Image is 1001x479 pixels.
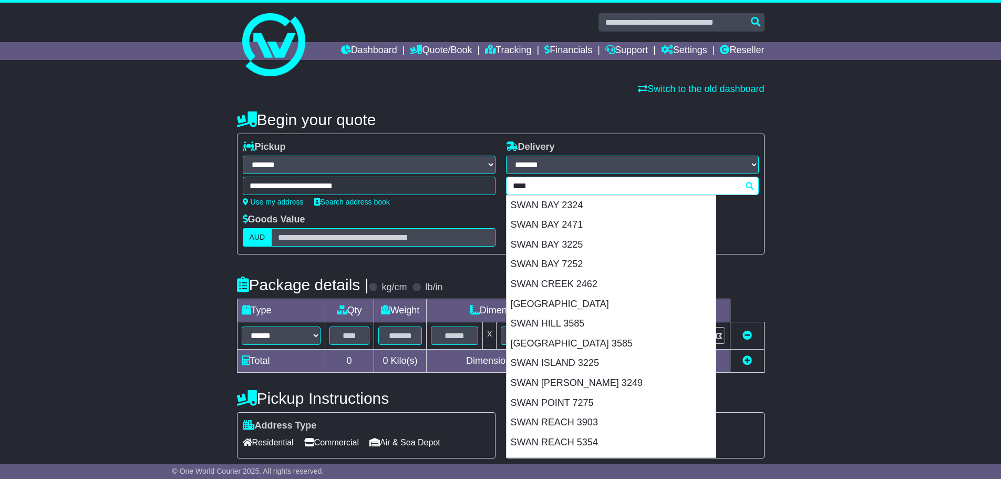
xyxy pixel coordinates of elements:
[507,215,716,235] div: SWAN BAY 2471
[237,299,325,322] td: Type
[325,350,374,373] td: 0
[410,42,472,60] a: Quote/Book
[243,420,317,432] label: Address Type
[483,322,497,350] td: x
[243,214,305,226] label: Goods Value
[507,196,716,216] div: SWAN BAY 2324
[507,452,716,472] div: SWAN VALE 2370
[427,299,622,322] td: Dimensions (L x W x H)
[507,274,716,294] div: SWAN CREEK 2462
[237,276,369,293] h4: Package details |
[544,42,592,60] a: Financials
[485,42,531,60] a: Tracking
[369,434,440,451] span: Air & Sea Depot
[507,433,716,453] div: SWAN REACH 5354
[507,235,716,255] div: SWAN BAY 3225
[243,141,286,153] label: Pickup
[243,434,294,451] span: Residential
[507,413,716,433] div: SWAN REACH 3903
[605,42,648,60] a: Support
[720,42,764,60] a: Reseller
[383,355,388,366] span: 0
[172,467,324,475] span: © One World Courier 2025. All rights reserved.
[507,294,716,314] div: [GEOGRAPHIC_DATA]
[742,355,752,366] a: Add new item
[304,434,359,451] span: Commercial
[243,198,304,206] a: Use my address
[374,350,427,373] td: Kilo(s)
[374,299,427,322] td: Weight
[507,353,716,373] div: SWAN ISLAND 3225
[243,228,272,247] label: AUD
[638,84,764,94] a: Switch to the old dashboard
[237,390,496,407] h4: Pickup Instructions
[507,393,716,413] div: SWAN POINT 7275
[507,254,716,274] div: SWAN BAY 7252
[507,314,716,334] div: SWAN HILL 3585
[425,282,442,293] label: lb/in
[507,334,716,354] div: [GEOGRAPHIC_DATA] 3585
[237,111,765,128] h4: Begin your quote
[742,330,752,341] a: Remove this item
[314,198,390,206] a: Search address book
[341,42,397,60] a: Dashboard
[381,282,407,293] label: kg/cm
[506,141,555,153] label: Delivery
[237,350,325,373] td: Total
[506,177,759,195] typeahead: Please provide city
[507,373,716,393] div: SWAN [PERSON_NAME] 3249
[661,42,707,60] a: Settings
[427,350,622,373] td: Dimensions in Centimetre(s)
[325,299,374,322] td: Qty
